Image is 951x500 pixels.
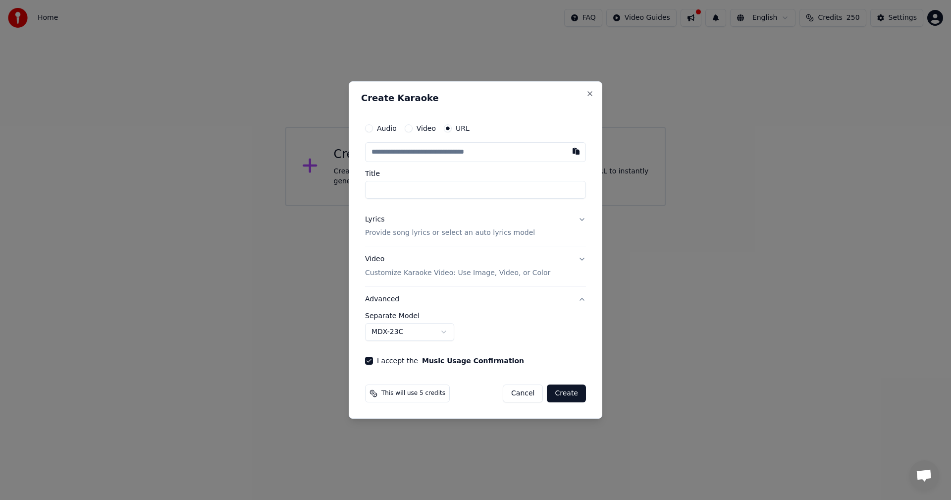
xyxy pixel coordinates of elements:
div: Advanced [365,312,586,349]
button: Advanced [365,286,586,312]
h2: Create Karaoke [361,94,590,103]
label: Separate Model [365,312,586,319]
button: Cancel [503,385,543,402]
p: Customize Karaoke Video: Use Image, Video, or Color [365,268,550,278]
button: VideoCustomize Karaoke Video: Use Image, Video, or Color [365,247,586,286]
label: Video [417,125,436,132]
div: Video [365,255,550,278]
label: URL [456,125,470,132]
span: This will use 5 credits [381,389,445,397]
label: I accept the [377,357,524,364]
button: LyricsProvide song lyrics or select an auto lyrics model [365,207,586,246]
label: Title [365,170,586,177]
label: Audio [377,125,397,132]
button: Create [547,385,586,402]
p: Provide song lyrics or select an auto lyrics model [365,228,535,238]
div: Lyrics [365,215,384,224]
button: I accept the [422,357,524,364]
